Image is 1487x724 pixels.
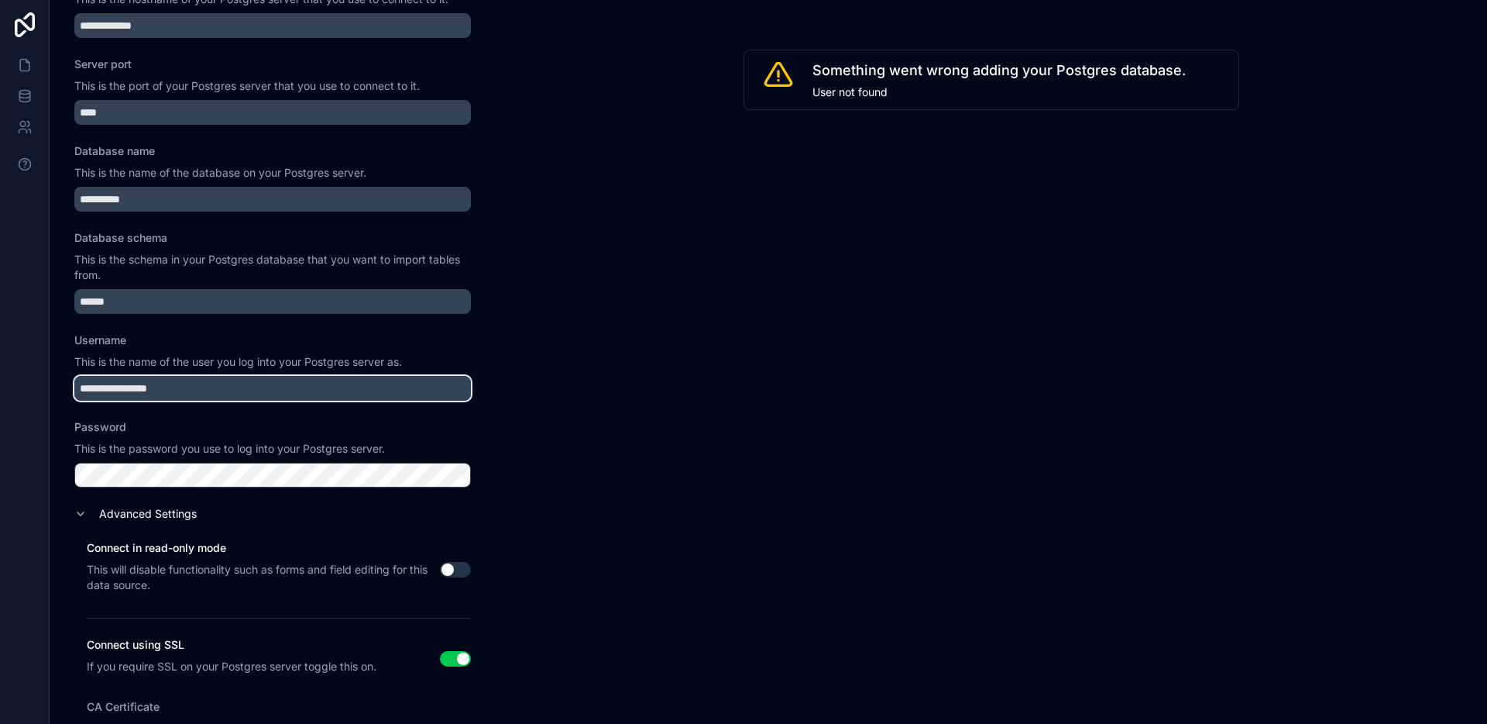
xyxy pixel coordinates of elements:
[74,57,132,72] label: Server port
[812,84,1186,100] span: User not found
[74,441,471,457] p: This is the password you use to log into your Postgres server.
[812,60,1186,81] span: Something went wrong adding your Postgres database.
[74,419,126,435] label: Password
[74,78,471,94] p: This is the port of your Postgres server that you use to connect to it.
[87,562,440,593] div: This will disable functionality such as forms and field editing for this data source.
[74,230,167,246] label: Database schema
[87,659,376,674] div: If you require SSL on your Postgres server toggle this on.
[74,354,471,370] p: This is the name of the user you log into your Postgres server as.
[74,165,471,181] p: This is the name of the database on your Postgres server.
[74,333,126,348] label: Username
[87,699,160,715] label: CA Certificate
[74,252,471,283] p: This is the schema in your Postgres database that you want to import tables from.
[74,143,155,159] label: Database name
[99,506,197,522] label: Advanced Settings
[87,540,440,556] label: Connect in read-only mode
[87,637,376,653] label: Connect using SSL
